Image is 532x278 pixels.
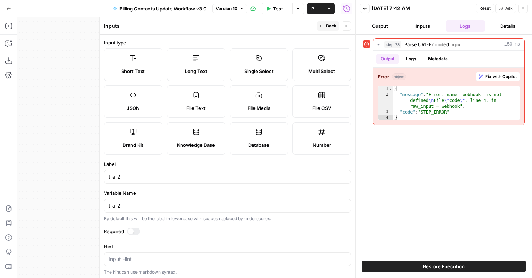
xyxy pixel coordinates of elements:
span: JSON [127,104,140,112]
div: The hint can use markdown syntax. [104,269,351,275]
button: Test Workflow [262,3,293,14]
label: Required [104,228,351,235]
span: File Text [186,104,206,112]
span: Restore Execution [423,263,465,270]
button: Publish [307,3,323,14]
div: 150 ms [373,51,524,125]
div: 1 [378,86,393,92]
span: Test Workflow [273,5,288,12]
span: Version 10 [216,5,237,12]
span: Reset [479,5,491,12]
div: Inputs [104,22,314,30]
button: Details [488,20,528,32]
span: Number [313,141,331,149]
button: Restore Execution [362,261,526,272]
button: Logs [402,54,421,64]
span: Single Select [244,68,274,75]
label: Hint [104,243,351,250]
label: Input type [104,39,351,46]
span: Ask [505,5,513,12]
span: Long Text [185,68,207,75]
button: Billing Contacts Update Workflow v3.0 [109,3,211,14]
div: 4 [378,115,393,121]
span: Fix with Copilot [485,73,517,80]
button: Version 10 [212,4,247,13]
span: Database [248,141,269,149]
input: tfa_2 [109,202,346,209]
button: Inputs [403,20,443,32]
button: Output [360,20,400,32]
span: File CSV [312,104,331,112]
span: Publish [311,5,318,12]
span: Short Text [121,68,145,75]
button: Metadata [424,54,452,64]
button: 150 ms [373,39,524,50]
button: Logs [446,20,485,32]
span: Toggle code folding, rows 1 through 4 [389,86,393,92]
span: Back [326,23,337,29]
div: 2 [378,92,393,109]
div: By default this will be the label in lowercase with spaces replaced by underscores. [104,215,351,222]
span: object [392,73,406,80]
div: 3 [378,109,393,115]
label: Label [104,161,351,168]
button: Back [317,21,339,31]
strong: Error [378,73,389,80]
span: step_73 [384,41,401,48]
label: Variable Name [104,189,351,197]
button: Ask [495,4,516,13]
button: Fix with Copilot [476,72,520,81]
input: Input Label [109,173,346,180]
span: Parse URL-Encoded Input [404,41,462,48]
span: Knowledge Base [177,141,215,149]
button: Output [376,54,399,64]
span: Billing Contacts Update Workflow v3.0 [119,5,207,12]
span: 150 ms [504,41,520,48]
span: File Media [248,104,270,112]
button: Reset [476,4,494,13]
span: Brand Kit [123,141,143,149]
span: Multi Select [308,68,335,75]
